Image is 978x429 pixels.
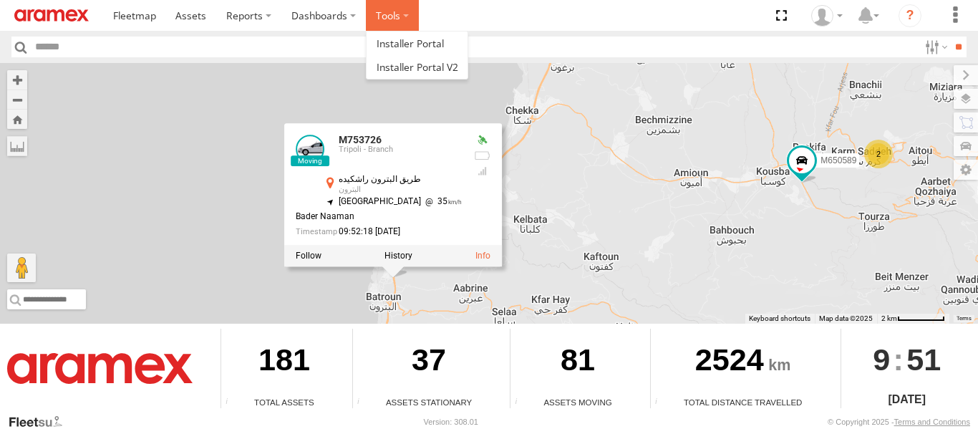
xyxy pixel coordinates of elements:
[353,329,505,396] div: 37
[339,196,421,206] span: [GEOGRAPHIC_DATA]
[510,396,644,408] div: Assets Moving
[475,251,490,261] a: View Asset Details
[877,314,949,324] button: Map scale: 2 km per 63 pixels
[353,397,374,408] div: Total number of assets current stationary.
[828,418,970,426] div: © Copyright 2025 -
[424,418,478,426] div: Version: 308.01
[296,212,462,221] div: Bader Naaman
[7,353,193,383] img: Aramex
[7,90,27,110] button: Zoom out
[749,314,810,324] button: Keyboard shortcuts
[221,329,347,396] div: 181
[651,397,672,408] div: Total distance travelled by all assets within specified date range and applied filters
[296,135,324,163] a: View Asset Details
[14,9,89,21] img: aramex-logo.svg
[7,110,27,129] button: Zoom Home
[296,251,321,261] label: Realtime tracking of Asset
[339,145,462,154] div: Tripoli - Branch
[296,227,462,236] div: Date/time of location update
[957,315,972,321] a: Terms (opens in new tab)
[221,397,243,408] div: Total number of Enabled Assets
[221,396,347,408] div: Total Assets
[820,155,856,165] span: M650589
[473,150,490,162] div: No battery health information received from this device.
[7,70,27,90] button: Zoom in
[7,136,27,156] label: Measure
[864,140,893,168] div: 2
[651,396,836,408] div: Total Distance Travelled
[339,175,462,184] div: طريق البترون راشكيده
[651,329,836,396] div: 2524
[841,391,973,408] div: [DATE]
[841,329,973,390] div: :
[339,134,382,145] a: M753726
[510,329,644,396] div: 81
[510,397,532,408] div: Total number of assets current in transit.
[473,165,490,177] div: GSM Signal = 4
[353,396,505,408] div: Assets Stationary
[384,251,412,261] label: View Asset History
[7,254,36,282] button: Drag Pegman onto the map to open Street View
[919,37,950,57] label: Search Filter Options
[873,329,890,390] span: 9
[8,415,74,429] a: Visit our Website
[473,135,490,146] div: Valid GPS Fix
[954,160,978,180] label: Map Settings
[819,314,873,322] span: Map data ©2025
[899,4,921,27] i: ?
[894,418,970,426] a: Terms and Conditions
[906,329,941,390] span: 51
[881,314,897,322] span: 2 km
[421,196,462,206] span: 35
[339,185,462,194] div: البترون
[806,5,848,26] div: Mazen Siblini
